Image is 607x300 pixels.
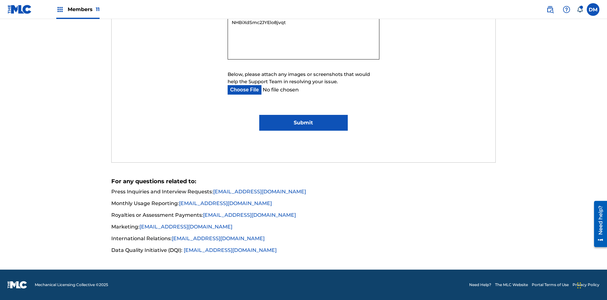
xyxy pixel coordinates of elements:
a: [EMAIL_ADDRESS][DOMAIN_NAME] [184,247,277,253]
a: [EMAIL_ADDRESS][DOMAIN_NAME] [179,200,272,206]
span: Members [68,6,100,13]
a: [EMAIL_ADDRESS][DOMAIN_NAME] [203,212,296,218]
input: Submit [259,115,347,131]
textarea: NHBiXdSmc2JYElo8jvqt [228,15,379,59]
a: [EMAIL_ADDRESS][DOMAIN_NAME] [213,189,306,195]
img: Top Rightsholders [56,6,64,13]
div: Notifications [577,6,583,13]
span: Mechanical Licensing Collective © 2025 [35,282,108,288]
a: [EMAIL_ADDRESS][DOMAIN_NAME] [172,235,265,241]
div: Drag [577,276,581,295]
a: [EMAIL_ADDRESS][DOMAIN_NAME] [139,224,232,230]
div: Help [560,3,573,16]
li: Monthly Usage Reporting: [111,200,496,211]
a: Portal Terms of Use [532,282,569,288]
a: Privacy Policy [573,282,599,288]
a: The MLC Website [495,282,528,288]
li: Data Quality Initiative (DQI): [111,247,496,254]
iframe: Resource Center [589,198,607,250]
li: Marketing: [111,223,496,234]
li: International Relations: [111,235,496,246]
h5: For any questions related to: [111,178,496,185]
div: User Menu [587,3,599,16]
span: 11 [96,6,100,12]
img: search [546,6,554,13]
a: Public Search [544,3,556,16]
a: Need Help? [469,282,491,288]
img: MLC Logo [8,5,32,14]
span: Below, please attach any images or screenshots that would help the Support Team in resolving your... [228,71,370,84]
li: Press Inquiries and Interview Requests: [111,188,496,199]
iframe: Chat Widget [575,270,607,300]
img: help [563,6,570,13]
img: logo [8,281,27,289]
li: Royalties or Assessment Payments: [111,211,496,223]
